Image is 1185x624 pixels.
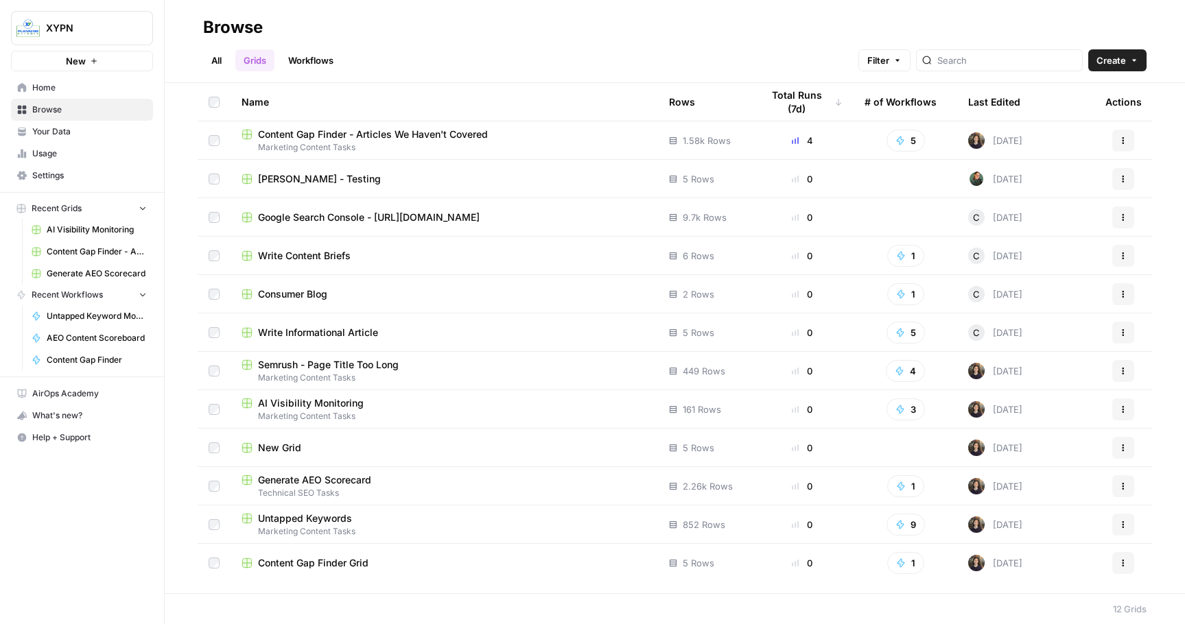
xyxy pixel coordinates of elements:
span: Settings [32,169,147,182]
span: 5 Rows [683,441,714,455]
div: [DATE] [968,516,1022,533]
span: 6 Rows [683,249,714,263]
div: Total Runs (7d) [762,83,843,121]
span: New [66,54,86,68]
span: Generate AEO Scorecard [258,473,371,487]
span: XYPN [46,21,129,35]
span: AI Visibility Monitoring [47,224,147,236]
div: Rows [669,83,695,121]
div: [DATE] [968,440,1022,456]
button: 1 [887,552,924,574]
span: AI Visibility Monitoring [258,396,364,410]
a: All [203,49,230,71]
span: Content Gap Finder - Articles We Haven't Covered [258,128,488,141]
a: Workflows [280,49,342,71]
div: 0 [762,211,843,224]
div: # of Workflows [865,83,937,121]
a: Content Gap Finder Grid [242,556,647,570]
span: Content Gap Finder - Articles We Haven't Covered [47,245,147,258]
span: Create [1096,53,1126,67]
div: 0 [762,479,843,493]
div: 4 [762,134,843,147]
span: Usage [32,147,147,160]
img: si2jdu9bmb2f73rxc0ps2jaykwjj [968,440,985,456]
button: 1 [887,245,924,267]
div: [DATE] [968,478,1022,494]
div: 0 [762,441,843,455]
div: [DATE] [968,248,1022,264]
span: Filter [867,53,889,67]
button: Recent Workflows [11,285,153,305]
a: Write Content Briefs [242,249,647,263]
span: C [973,287,980,301]
span: 5 Rows [683,556,714,570]
a: Grids [235,49,274,71]
a: AI Visibility Monitoring [25,219,153,241]
div: [DATE] [968,363,1022,379]
span: Content Gap Finder [47,354,147,366]
div: 0 [762,403,843,416]
button: Create [1088,49,1147,71]
a: Content Gap Finder [25,349,153,371]
a: Generate AEO ScorecardTechnical SEO Tasks [242,473,647,499]
img: si2jdu9bmb2f73rxc0ps2jaykwjj [968,132,985,149]
span: AirOps Academy [32,387,147,400]
div: 0 [762,287,843,301]
span: Generate AEO Scorecard [47,267,147,280]
div: [DATE] [968,171,1022,187]
button: Help + Support [11,427,153,448]
span: [PERSON_NAME] - Testing [258,172,381,186]
img: si2jdu9bmb2f73rxc0ps2jaykwjj [968,478,985,494]
span: New Grid [258,441,301,455]
span: Untapped Keyword Monitoring | Scheduled Weekly [47,310,147,322]
span: 9.7k Rows [683,211,727,224]
span: Google Search Console - [URL][DOMAIN_NAME] [258,211,480,224]
a: Home [11,77,153,99]
img: qm830ixv4abw4183xph84z4b7y8g [968,171,985,187]
button: 4 [886,360,925,382]
a: AirOps Academy [11,383,153,405]
div: [DATE] [968,555,1022,571]
button: Recent Grids [11,198,153,219]
span: 1.58k Rows [683,134,731,147]
a: Settings [11,165,153,187]
span: Technical SEO Tasks [242,487,647,499]
span: Home [32,82,147,94]
button: Workspace: XYPN [11,11,153,45]
button: What's new? [11,405,153,427]
a: Google Search Console - [URL][DOMAIN_NAME] [242,211,647,224]
a: Content Gap Finder - Articles We Haven't Covered [25,241,153,263]
img: si2jdu9bmb2f73rxc0ps2jaykwjj [968,401,985,418]
div: Last Edited [968,83,1020,121]
span: Help + Support [32,431,147,444]
a: Usage [11,143,153,165]
button: 5 [887,322,925,344]
a: [PERSON_NAME] - Testing [242,172,647,186]
span: Recent Workflows [32,289,103,301]
a: Generate AEO Scorecard [25,263,153,285]
span: Marketing Content Tasks [242,141,647,154]
div: 12 Grids [1113,602,1147,616]
span: Browse [32,104,147,116]
a: Consumer Blog [242,287,647,301]
span: C [973,211,980,224]
img: si2jdu9bmb2f73rxc0ps2jaykwjj [968,555,985,571]
a: Your Data [11,121,153,143]
span: Semrush - Page Title Too Long [258,358,399,372]
button: 1 [887,283,924,305]
div: 0 [762,556,843,570]
span: Marketing Content Tasks [242,410,647,422]
span: Your Data [32,125,147,138]
span: 2.26k Rows [683,479,733,493]
span: 5 Rows [683,172,714,186]
div: Browse [203,16,263,38]
span: Write Content Briefs [258,249,351,263]
button: 9 [887,514,925,536]
a: Untapped KeywordsMarketing Content Tasks [242,512,647,538]
a: Content Gap Finder - Articles We Haven't CoveredMarketing Content Tasks [242,128,647,154]
a: AI Visibility MonitoringMarketing Content Tasks [242,396,647,422]
span: Content Gap Finder Grid [258,556,368,570]
span: C [973,326,980,339]
span: Consumer Blog [258,287,327,301]
span: Recent Grids [32,202,82,215]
